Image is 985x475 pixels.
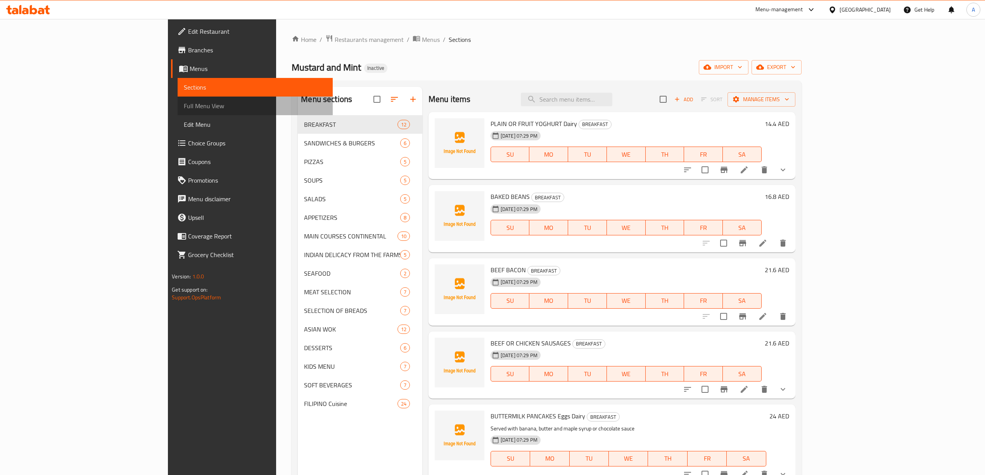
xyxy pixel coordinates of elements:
span: TU [571,149,604,160]
span: BREAKFAST [587,413,619,421]
span: [DATE] 07:29 PM [498,278,541,286]
button: SA [723,220,762,235]
span: Get support on: [172,285,207,295]
a: Grocery Checklist [171,245,332,264]
div: MAIN COURSES CONTINENTAL10 [298,227,422,245]
span: Select to update [715,235,732,251]
span: DESSERTS [304,343,400,352]
span: BUTTERMILK PANCAKES Eggs Dairy [491,410,585,422]
button: SU [491,220,530,235]
span: [DATE] 07:29 PM [498,132,541,140]
span: BREAKFAST [532,193,564,202]
h6: 21.6 AED [765,338,789,349]
span: 2 [401,270,410,277]
div: SEAFOOD [304,269,400,278]
a: Coverage Report [171,227,332,245]
span: TH [649,368,681,380]
h6: 14.4 AED [765,118,789,129]
img: BEEF OR CHICKEN SAUSAGES [435,338,484,387]
button: TH [648,451,687,466]
a: Edit menu item [740,165,749,174]
div: BREAKFAST [527,266,560,275]
div: KIDS MENU [304,362,400,371]
div: items [400,380,410,390]
span: Upsell [188,213,326,222]
button: TH [646,220,684,235]
span: SA [726,149,759,160]
span: Select to update [715,308,732,325]
span: ASIAN WOK [304,325,397,334]
button: WE [609,451,648,466]
div: SEAFOOD2 [298,264,422,283]
button: MO [529,293,568,309]
span: Manage items [734,95,789,104]
a: Edit Restaurant [171,22,332,41]
div: SELECTION OF BREADS [304,306,400,315]
button: FR [688,451,727,466]
span: SA [726,368,759,380]
span: Menus [422,35,440,44]
button: WE [607,293,646,309]
span: MO [533,453,566,464]
span: 7 [401,307,410,314]
span: TH [649,295,681,306]
span: Full Menu View [184,101,326,111]
a: Menus [171,59,332,78]
div: items [400,269,410,278]
a: Sections [178,78,332,97]
div: items [400,287,410,297]
span: SA [726,295,759,306]
span: WE [612,453,645,464]
span: Grocery Checklist [188,250,326,259]
div: BREAKFAST [304,120,397,129]
img: BAKED BEANS [435,191,484,241]
button: TH [646,293,684,309]
span: Promotions [188,176,326,185]
span: MO [532,149,565,160]
button: SA [723,147,762,162]
span: BEEF OR CHICKEN SAUSAGES [491,337,571,349]
button: TH [646,147,684,162]
button: SA [727,451,766,466]
h6: 24 AED [769,411,789,421]
button: FR [684,366,723,382]
nav: breadcrumb [292,35,801,45]
button: SU [491,293,530,309]
span: SALADS [304,194,400,204]
div: items [400,176,410,185]
span: 6 [401,344,410,352]
button: SU [491,366,530,382]
button: show more [774,380,792,399]
button: Branch-specific-item [715,161,733,179]
span: APPETIZERS [304,213,400,222]
span: Sections [184,83,326,92]
span: Sort sections [385,90,404,109]
span: Menus [190,64,326,73]
p: Served with banana, butter and maple syrup or chocolate sauce [491,424,766,434]
div: BREAKFAST [587,412,620,421]
span: Coupons [188,157,326,166]
button: MO [529,366,568,382]
span: Choice Groups [188,138,326,148]
span: FILIPINO Cuisine [304,399,397,408]
span: Edit Restaurant [188,27,326,36]
span: [DATE] 07:29 PM [498,436,541,444]
span: SOFT BEVERAGES [304,380,400,390]
span: SU [494,453,527,464]
button: export [752,60,802,74]
span: A [972,5,975,14]
span: import [705,62,742,72]
span: 8 [401,214,410,221]
span: SOUPS [304,176,400,185]
div: FILIPINO Cuisine24 [298,394,422,413]
div: ASIAN WOK12 [298,320,422,339]
a: Coupons [171,152,332,171]
a: Menus [413,35,440,45]
div: MEAT SELECTION7 [298,283,422,301]
span: WE [610,149,643,160]
a: Restaurants management [325,35,404,45]
div: items [400,306,410,315]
